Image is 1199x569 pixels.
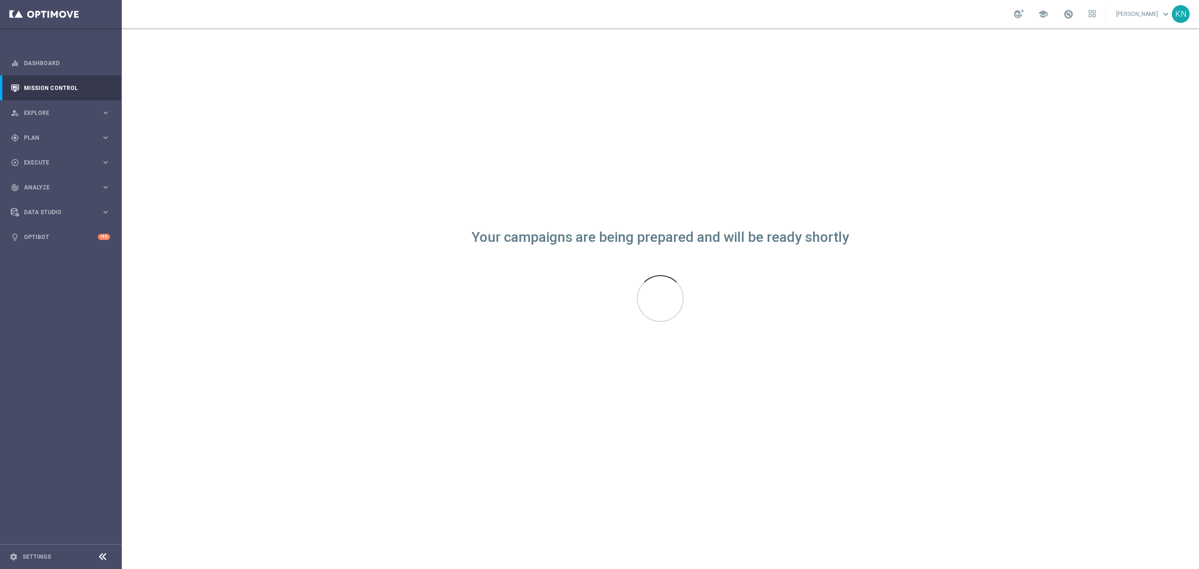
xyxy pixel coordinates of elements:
div: Analyze [11,183,101,192]
a: Settings [22,554,51,560]
a: [PERSON_NAME]keyboard_arrow_down [1115,7,1172,21]
button: Mission Control [10,84,111,92]
i: person_search [11,109,19,117]
i: keyboard_arrow_right [101,158,110,167]
div: Mission Control [11,75,110,100]
div: Your campaigns are being prepared and will be ready shortly [472,233,849,241]
div: Execute [11,158,101,167]
span: school [1038,9,1048,19]
div: Optibot [11,225,110,249]
span: keyboard_arrow_down [1161,9,1171,19]
span: Explore [24,110,101,116]
button: lightbulb Optibot +10 [10,233,111,241]
span: Data Studio [24,210,101,215]
span: Execute [24,160,101,165]
i: keyboard_arrow_right [101,108,110,117]
i: keyboard_arrow_right [101,183,110,192]
i: track_changes [11,183,19,192]
i: keyboard_arrow_right [101,133,110,142]
span: Plan [24,135,101,141]
button: gps_fixed Plan keyboard_arrow_right [10,134,111,142]
i: play_circle_outline [11,158,19,167]
i: settings [9,553,18,561]
a: Optibot [24,225,98,249]
div: Plan [11,134,101,142]
i: gps_fixed [11,134,19,142]
a: Mission Control [24,75,110,100]
a: Dashboard [24,51,110,75]
button: track_changes Analyze keyboard_arrow_right [10,184,111,191]
div: Data Studio [11,208,101,217]
button: person_search Explore keyboard_arrow_right [10,109,111,117]
i: lightbulb [11,233,19,241]
button: play_circle_outline Execute keyboard_arrow_right [10,159,111,166]
button: equalizer Dashboard [10,60,111,67]
div: Dashboard [11,51,110,75]
div: Explore [11,109,101,117]
i: equalizer [11,59,19,67]
div: KN [1172,5,1190,23]
div: +10 [98,234,110,240]
i: keyboard_arrow_right [101,208,110,217]
button: Data Studio keyboard_arrow_right [10,209,111,216]
span: Analyze [24,185,101,190]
